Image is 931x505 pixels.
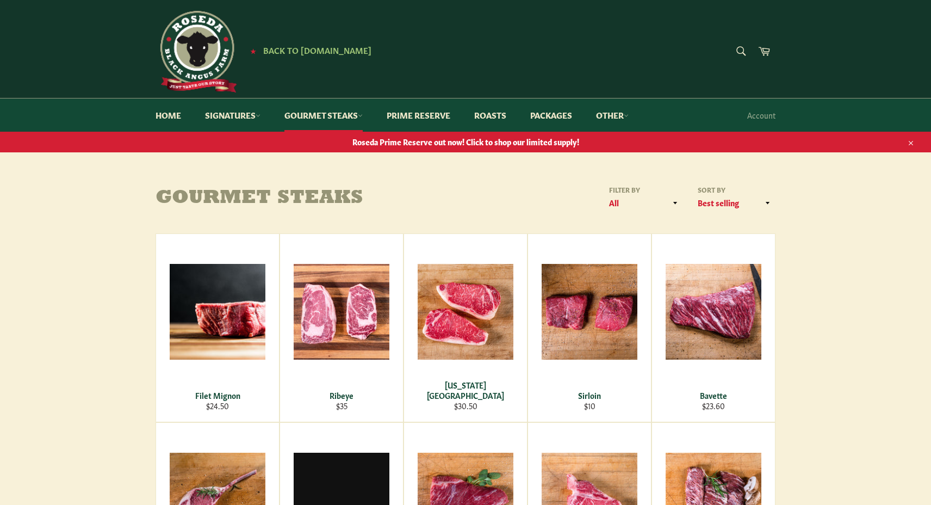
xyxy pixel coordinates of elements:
a: Bavette Bavette $23.60 [651,233,775,422]
div: Filet Mignon [163,390,272,401]
span: ★ [250,46,256,55]
a: Packages [519,98,583,132]
a: Signatures [194,98,271,132]
div: $24.50 [163,401,272,411]
a: Other [585,98,640,132]
a: Sirloin Sirloin $10 [527,233,651,422]
a: Prime Reserve [376,98,461,132]
div: Ribeye [287,390,396,401]
div: Bavette [659,390,768,401]
img: Bavette [666,264,761,360]
label: Sort by [694,185,775,194]
img: Ribeye [294,264,389,360]
div: [US_STATE][GEOGRAPHIC_DATA] [411,380,520,401]
img: Filet Mignon [170,264,265,360]
a: Roasts [463,98,517,132]
div: Sirloin [535,390,644,401]
a: Account [742,99,781,131]
img: New York Strip [418,264,513,360]
label: Filter by [605,185,683,194]
div: $10 [535,401,644,411]
div: $35 [287,401,396,411]
img: Roseda Beef [156,11,237,93]
div: $23.60 [659,401,768,411]
a: New York Strip [US_STATE][GEOGRAPHIC_DATA] $30.50 [404,233,527,422]
a: ★ Back to [DOMAIN_NAME] [245,46,371,55]
div: $30.50 [411,401,520,411]
span: Back to [DOMAIN_NAME] [263,44,371,56]
a: Ribeye Ribeye $35 [280,233,404,422]
a: Gourmet Steaks [274,98,374,132]
a: Filet Mignon Filet Mignon $24.50 [156,233,280,422]
img: Sirloin [542,264,637,360]
a: Home [145,98,192,132]
h1: Gourmet Steaks [156,188,465,210]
